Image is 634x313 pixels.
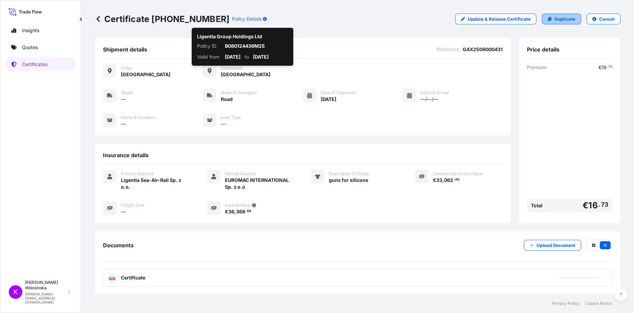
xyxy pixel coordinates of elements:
[531,202,543,209] span: Total
[234,209,236,214] span: ,
[95,14,229,24] p: Certificate [PHONE_NUMBER]
[232,16,261,22] p: Policy Details
[599,16,615,22] p: Cancel
[103,242,134,249] span: Documents
[121,177,191,190] span: Ligentia Sea-Air-Rail Sp. z o.o.
[197,54,221,60] p: Valid from
[554,16,575,22] p: Duplicate
[103,46,147,53] span: Shipment details
[25,280,67,291] p: [PERSON_NAME] Wolosinska
[601,203,608,207] span: 73
[121,65,132,71] span: Origin
[25,292,67,304] p: [PERSON_NAME][EMAIL_ADDRESS][DOMAIN_NAME]
[598,65,601,70] span: €
[245,54,249,60] p: to
[247,210,251,212] span: 64
[329,171,369,176] span: Description Of Cargo
[433,178,436,183] span: €
[607,66,608,68] span: .
[463,46,503,53] span: GAX2509000431
[321,96,336,103] span: [DATE]
[253,54,269,60] p: [DATE]
[421,96,438,103] span: —/—/—
[321,90,356,96] span: Date of Departure
[6,58,76,71] a: Certificates
[442,178,444,183] span: ,
[225,43,288,49] p: B080124436M25
[436,178,442,183] span: 33
[110,277,114,280] text: PDF
[221,115,241,120] span: Load Type
[246,210,247,212] span: .
[588,201,597,210] span: 16
[536,242,575,249] p: Upload Document
[221,96,233,103] span: Road
[221,65,242,71] span: Destination
[552,301,580,306] a: Privacy Policy
[421,90,449,96] span: Date of Arrival
[121,121,126,127] span: —
[583,201,588,210] span: €
[225,177,295,190] span: EUROMAC INTERNATIONAL Sp. z o.o
[6,24,76,37] a: Insights
[228,209,234,214] span: 36
[121,115,155,120] span: Marks & Numbers
[527,64,546,71] span: Premium
[121,208,126,215] span: —
[6,41,76,54] a: Quotes
[121,274,145,281] span: Certificate
[221,90,257,96] span: Mode of Transport
[468,16,531,22] p: Update & Reissue Certificate
[225,54,240,60] p: [DATE]
[121,90,133,96] span: Vessel
[453,179,455,181] span: .
[22,61,47,68] p: Certificates
[225,203,251,208] span: Insured Value
[225,209,228,214] span: €
[103,152,149,159] span: Insurance details
[121,96,126,103] span: —
[542,14,581,24] a: Duplicate
[585,301,612,306] a: Cookie Notice
[524,240,581,251] button: Upload Document
[329,177,368,184] span: guns for silicone
[527,46,559,53] span: Price details
[437,46,461,53] span: Reference :
[608,66,612,68] span: 73
[444,178,453,183] span: 062
[22,27,39,34] p: Insights
[221,121,226,127] span: —
[236,209,245,214] span: 368
[598,203,600,207] span: .
[455,179,460,181] span: 40
[197,43,221,49] p: Policy ID
[601,65,607,70] span: 16
[225,171,255,176] span: Named Assured
[197,33,262,40] p: Ligentia Group Holdings Ltd
[14,289,18,295] span: K
[221,71,270,78] span: [GEOGRAPHIC_DATA]
[121,203,144,208] span: Freight Cost
[455,14,536,24] a: Update & Reissue Certificate
[22,44,38,51] p: Quotes
[121,171,153,176] span: Primary Assured
[587,14,620,24] button: Cancel
[433,171,483,176] span: Commercial Invoice Value
[121,71,170,78] span: [GEOGRAPHIC_DATA]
